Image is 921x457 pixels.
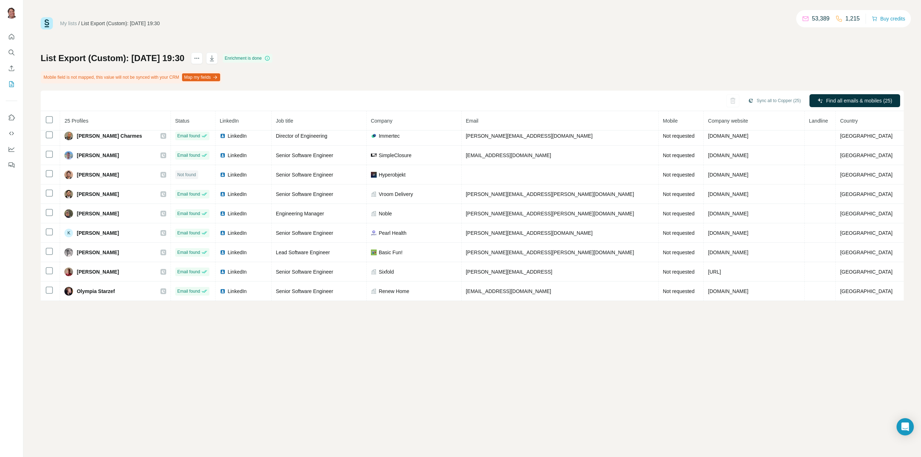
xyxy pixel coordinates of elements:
[220,211,226,216] img: LinkedIn logo
[77,288,115,295] span: Olympia Starzef
[228,152,247,159] span: LinkedIn
[466,211,634,216] span: [PERSON_NAME][EMAIL_ADDRESS][PERSON_NAME][DOMAIN_NAME]
[708,191,748,197] span: [DOMAIN_NAME]
[371,154,377,157] img: company-logo
[466,118,478,124] span: Email
[64,248,73,257] img: Avatar
[64,287,73,296] img: Avatar
[379,268,394,275] span: Sixfold
[276,118,293,124] span: Job title
[708,152,748,158] span: [DOMAIN_NAME]
[6,78,17,91] button: My lists
[64,170,73,179] img: Avatar
[276,230,334,236] span: Senior Software Engineer
[663,118,678,124] span: Mobile
[6,127,17,140] button: Use Surfe API
[379,171,406,178] span: Hyperobjekt
[220,269,226,275] img: LinkedIn logo
[379,132,400,140] span: Immertec
[708,230,748,236] span: [DOMAIN_NAME]
[228,210,247,217] span: LinkedIn
[177,230,200,236] span: Email found
[812,14,830,23] p: 53,389
[175,118,190,124] span: Status
[466,152,551,158] span: [EMAIL_ADDRESS][DOMAIN_NAME]
[6,143,17,156] button: Dashboard
[228,268,247,275] span: LinkedIn
[177,269,200,275] span: Email found
[77,249,119,256] span: [PERSON_NAME]
[276,191,334,197] span: Senior Software Engineer
[379,288,409,295] span: Renew Home
[663,269,695,275] span: Not requested
[228,249,247,256] span: LinkedIn
[41,17,53,29] img: Surfe Logo
[379,249,403,256] span: Basic Fun!
[64,190,73,198] img: Avatar
[228,229,247,237] span: LinkedIn
[64,118,88,124] span: 25 Profiles
[663,230,695,236] span: Not requested
[809,118,828,124] span: Landline
[182,73,220,81] button: Map my fields
[708,269,721,275] span: [URL]
[379,191,413,198] span: Vroom Delivery
[840,269,893,275] span: [GEOGRAPHIC_DATA]
[371,250,377,255] img: company-logo
[220,118,239,124] span: LinkedIn
[663,191,695,197] span: Not requested
[466,288,551,294] span: [EMAIL_ADDRESS][DOMAIN_NAME]
[371,172,377,178] img: company-logo
[223,54,273,63] div: Enrichment is done
[826,97,892,104] span: Find all emails & mobiles (25)
[6,46,17,59] button: Search
[379,229,407,237] span: Pearl Health
[276,288,334,294] span: Senior Software Engineer
[64,268,73,276] img: Avatar
[276,133,327,139] span: Director of Engineering
[6,111,17,124] button: Use Surfe on LinkedIn
[228,171,247,178] span: LinkedIn
[840,250,893,255] span: [GEOGRAPHIC_DATA]
[60,20,77,26] a: My lists
[77,229,119,237] span: [PERSON_NAME]
[41,52,185,64] h1: List Export (Custom): [DATE] 19:30
[6,30,17,43] button: Quick start
[897,418,914,435] div: Open Intercom Messenger
[708,172,748,178] span: [DOMAIN_NAME]
[466,250,634,255] span: [PERSON_NAME][EMAIL_ADDRESS][PERSON_NAME][DOMAIN_NAME]
[663,152,695,158] span: Not requested
[64,229,73,237] div: K
[220,152,226,158] img: LinkedIn logo
[6,159,17,172] button: Feedback
[177,172,196,178] span: Not found
[220,172,226,178] img: LinkedIn logo
[177,191,200,197] span: Email found
[663,133,695,139] span: Not requested
[840,133,893,139] span: [GEOGRAPHIC_DATA]
[81,20,160,27] div: List Export (Custom): [DATE] 19:30
[177,210,200,217] span: Email found
[64,132,73,140] img: Avatar
[708,211,748,216] span: [DOMAIN_NAME]
[276,269,334,275] span: Senior Software Engineer
[228,288,247,295] span: LinkedIn
[379,152,412,159] span: SimpleClosure
[809,94,900,107] button: Find all emails & mobiles (25)
[708,133,748,139] span: [DOMAIN_NAME]
[466,230,593,236] span: [PERSON_NAME][EMAIL_ADDRESS][DOMAIN_NAME]
[177,152,200,159] span: Email found
[220,191,226,197] img: LinkedIn logo
[177,288,200,294] span: Email found
[840,191,893,197] span: [GEOGRAPHIC_DATA]
[177,133,200,139] span: Email found
[276,211,324,216] span: Engineering Manager
[220,230,226,236] img: LinkedIn logo
[6,62,17,75] button: Enrich CSV
[77,152,119,159] span: [PERSON_NAME]
[6,7,17,19] img: Avatar
[77,268,119,275] span: [PERSON_NAME]
[77,132,142,140] span: [PERSON_NAME] Charmes
[371,133,377,139] img: company-logo
[276,152,334,158] span: Senior Software Engineer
